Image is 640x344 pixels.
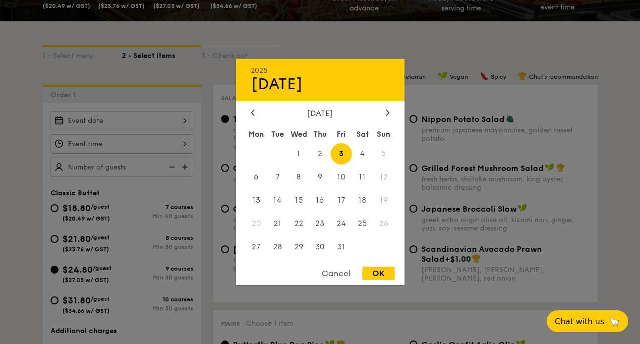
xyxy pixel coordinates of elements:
[352,125,373,143] div: Sat
[608,316,620,327] span: 🦙
[352,190,373,211] span: 18
[288,236,309,257] span: 29
[331,125,352,143] div: Fri
[251,75,390,94] div: [DATE]
[251,109,390,118] div: [DATE]
[312,267,360,280] div: Cancel
[309,236,331,257] span: 30
[331,143,352,165] span: 3
[288,213,309,234] span: 22
[267,125,288,143] div: Tue
[309,167,331,188] span: 9
[309,125,331,143] div: Thu
[331,236,352,257] span: 31
[373,125,395,143] div: Sun
[352,143,373,165] span: 4
[267,213,288,234] span: 21
[352,167,373,188] span: 11
[373,213,395,234] span: 26
[331,190,352,211] span: 17
[246,190,267,211] span: 13
[288,190,309,211] span: 15
[331,167,352,188] span: 10
[246,167,267,188] span: 6
[309,190,331,211] span: 16
[267,236,288,257] span: 28
[555,317,604,326] span: Chat with us
[331,213,352,234] span: 24
[373,143,395,165] span: 5
[309,213,331,234] span: 23
[288,125,309,143] div: Wed
[267,167,288,188] span: 7
[362,267,395,280] div: OK
[288,143,309,165] span: 1
[547,310,628,332] button: Chat with us🦙
[373,190,395,211] span: 19
[267,190,288,211] span: 14
[352,213,373,234] span: 25
[288,167,309,188] span: 8
[246,125,267,143] div: Mon
[309,143,331,165] span: 2
[246,213,267,234] span: 20
[246,236,267,257] span: 27
[251,66,390,75] div: 2025
[373,167,395,188] span: 12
